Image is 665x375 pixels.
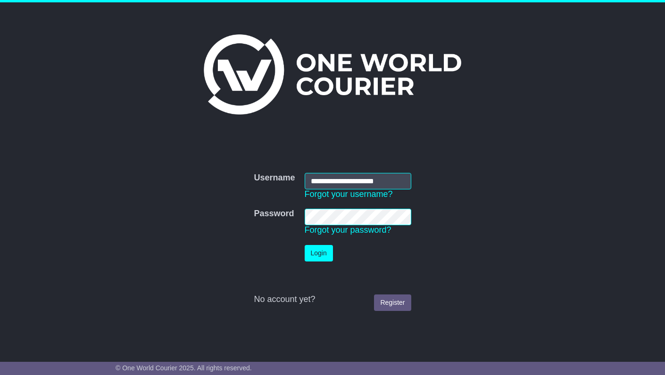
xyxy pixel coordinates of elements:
label: Password [254,209,294,219]
button: Login [305,245,333,261]
span: © One World Courier 2025. All rights reserved. [116,364,252,372]
a: Register [374,294,411,311]
a: Forgot your password? [305,225,391,235]
a: Forgot your username? [305,189,393,199]
img: One World [204,34,461,114]
label: Username [254,173,295,183]
div: No account yet? [254,294,411,305]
